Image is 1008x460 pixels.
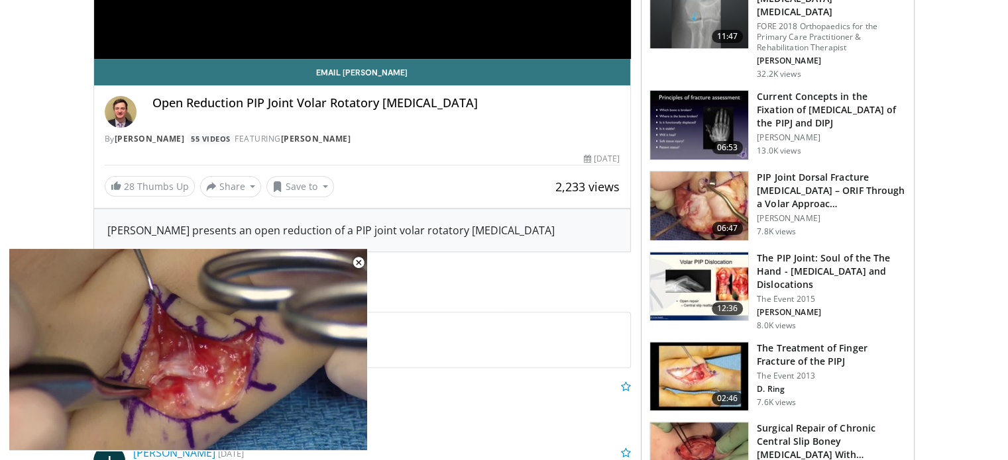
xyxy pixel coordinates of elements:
img: 1e755709-254a-4930-be7d-aa5fbb173ea9.150x105_q85_crop-smart_upscale.jpg [650,91,748,160]
a: 02:46 The Treatment of Finger Fracture of the PIPJ The Event 2013 D. Ring 7.6K views [649,342,906,412]
span: 11:47 [712,30,744,43]
small: [DATE] [218,447,244,459]
p: [PERSON_NAME] [757,56,906,66]
a: 28 Thumbs Up [105,176,195,197]
span: 2,233 views [555,179,620,195]
p: The Event 2013 [757,371,906,381]
p: 7.6K views [757,397,796,408]
span: 06:47 [712,222,744,235]
img: Avatar [105,96,137,128]
span: 12:36 [712,302,744,315]
button: Close [345,249,372,277]
p: 32.2K views [757,69,801,79]
span: 06:53 [712,141,744,154]
h3: The PIP Joint: Soul of the The Hand - [MEDICAL_DATA] and Dislocations [757,252,906,291]
a: [PERSON_NAME] [281,133,351,144]
div: By FEATURING [105,133,620,145]
p: D. Ring [757,384,906,394]
video-js: Video Player [9,249,367,451]
p: [PERSON_NAME] [757,213,906,224]
h3: The Treatment of Finger Fracture of the PIPJ [757,342,906,368]
p: 8.0K views [757,320,796,331]
a: Email [PERSON_NAME] [94,59,631,85]
h3: Current Concepts in the Fixation of [MEDICAL_DATA] of the PIPJ and DIPJ [757,90,906,130]
p: The Event 2015 [757,294,906,304]
img: be07d38a-12fc-48f6-91cf-df90c5971255.150x105_q85_crop-smart_upscale.jpg [650,342,748,411]
p: [PERSON_NAME] [757,132,906,143]
h4: Open Reduction PIP Joint Volar Rotatory [MEDICAL_DATA] [152,96,620,111]
p: 13.0K views [757,146,801,156]
span: 02:46 [712,392,744,405]
a: 06:53 Current Concepts in the Fixation of [MEDICAL_DATA] of the PIPJ and DIPJ [PERSON_NAME] 13.0K... [649,90,906,160]
img: f4f187e0-a7ee-4a87-9585-1c91537b163d.150x105_q85_crop-smart_upscale.jpg [650,171,748,240]
a: [PERSON_NAME] [115,133,185,144]
a: 12:36 The PIP Joint: Soul of the The Hand - [MEDICAL_DATA] and Dislocations The Event 2015 [PERSO... [649,252,906,331]
span: 28 [124,180,135,193]
button: Save to [266,176,334,197]
p: 7.8K views [757,226,796,237]
button: Share [200,176,262,197]
h3: PIP Joint Dorsal Fracture [MEDICAL_DATA] – ORIF Through a Volar Approac… [757,171,906,210]
a: 06:47 PIP Joint Dorsal Fracture [MEDICAL_DATA] – ORIF Through a Volar Approac… [PERSON_NAME] 7.8K... [649,171,906,241]
p: FORE 2018 Orthopaedics for the Primary Care Practitioner & Rehabilitation Therapist [757,21,906,53]
p: [PERSON_NAME] [757,307,906,318]
a: [PERSON_NAME] [133,445,215,460]
div: [PERSON_NAME] presents an open reduction of a PIP joint volar rotatory [MEDICAL_DATA] [107,222,618,238]
img: 990c0bc5-98ef-4682-b018-85534c386fc8.150x105_q85_crop-smart_upscale.jpg [650,252,748,321]
p: Yet another succinct video👌🏼 [133,394,632,410]
div: [DATE] [584,153,620,165]
a: 55 Videos [187,133,235,144]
